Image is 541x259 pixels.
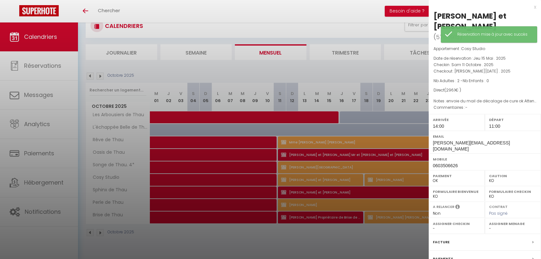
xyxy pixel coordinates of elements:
[433,133,537,140] label: Email
[5,3,24,22] button: Ouvrir le widget de chat LiveChat
[489,211,508,216] span: Pas signé
[433,156,537,162] label: Mobile
[434,62,536,68] p: Checkin :
[434,78,489,83] span: Nb Adultes : 2 -
[433,163,458,168] span: 0603506626
[446,87,455,93] span: 296.1
[434,98,536,104] p: Notes :
[489,204,508,208] label: Contrat
[434,68,536,74] p: Checkout :
[489,188,537,195] label: Formulaire Checkin
[489,220,537,227] label: Assigner Menage
[455,204,460,211] i: Sélectionner OUI si vous souhaiter envoyer les séquences de messages post-checkout
[489,124,500,129] span: 11:00
[465,105,468,110] span: -
[451,62,494,67] span: Sam 11 Octobre . 2025
[434,104,536,111] p: Commentaires :
[433,173,481,179] label: Paiement
[434,11,536,31] div: [PERSON_NAME] et [PERSON_NAME]
[489,117,537,123] label: Départ
[473,56,506,61] span: Jeu 15 Mai . 2025
[429,3,536,11] div: x
[489,173,537,179] label: Caution
[434,32,462,41] span: ( )
[444,87,461,93] span: ( € )
[434,55,536,62] p: Date de réservation :
[457,31,530,38] div: Réservation mise à jour avec succès
[436,33,459,41] span: 5760915
[433,124,444,129] span: 14:00
[454,68,511,74] span: [PERSON_NAME][DATE] . 2025
[433,188,481,195] label: Formulaire Bienvenue
[434,87,536,93] div: Direct
[433,204,454,210] label: A relancer
[461,46,485,51] span: Cosy Studio
[433,140,510,151] span: [PERSON_NAME][EMAIL_ADDRESS][DOMAIN_NAME]
[463,78,489,83] span: Nb Enfants : 0
[433,239,450,246] label: Facture
[434,46,536,52] p: Appartement :
[433,117,481,123] label: Arrivée
[433,220,481,227] label: Assigner Checkin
